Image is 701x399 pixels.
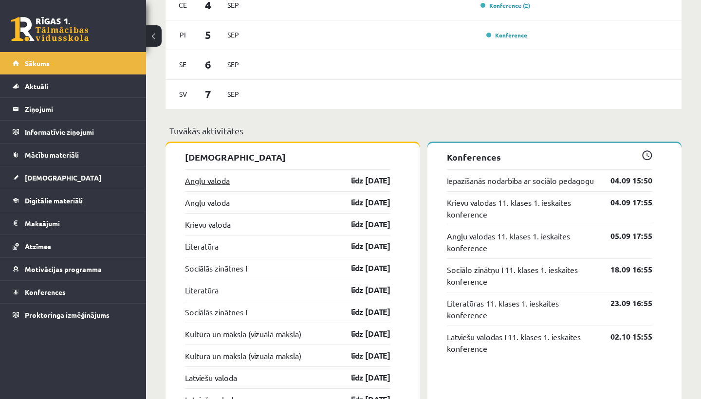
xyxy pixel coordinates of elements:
[596,331,652,343] a: 02.10 15:55
[25,212,134,235] legend: Maksājumi
[334,218,390,230] a: līdz [DATE]
[25,98,134,120] legend: Ziņojumi
[173,87,193,102] span: Sv
[334,350,390,362] a: līdz [DATE]
[480,1,530,9] a: Konference (2)
[11,17,89,41] a: Rīgas 1. Tālmācības vidusskola
[447,297,596,321] a: Literatūras 11. klases 1. ieskaites konference
[185,240,219,252] a: Literatūra
[13,144,134,166] a: Mācību materiāli
[25,310,110,319] span: Proktoringa izmēģinājums
[185,328,301,340] a: Kultūra un māksla (vizuālā māksla)
[596,264,652,275] a: 18.09 16:55
[13,166,134,189] a: [DEMOGRAPHIC_DATA]
[13,121,134,143] a: Informatīvie ziņojumi
[223,27,243,42] span: Sep
[596,175,652,186] a: 04.09 15:50
[13,212,134,235] a: Maksājumi
[25,59,50,68] span: Sākums
[334,284,390,296] a: līdz [DATE]
[169,124,678,137] p: Tuvākās aktivitātes
[25,121,134,143] legend: Informatīvie ziņojumi
[447,175,594,186] a: Iepazīšanās nodarbība ar sociālo pedagogu
[447,264,596,287] a: Sociālo zinātņu I 11. klases 1. ieskaites konference
[13,304,134,326] a: Proktoringa izmēģinājums
[25,150,79,159] span: Mācību materiāli
[13,235,134,257] a: Atzīmes
[185,262,247,274] a: Sociālās zinātnes I
[596,297,652,309] a: 23.09 16:55
[447,197,596,220] a: Krievu valodas 11. klases 1. ieskaites konference
[13,281,134,303] a: Konferences
[334,175,390,186] a: līdz [DATE]
[25,242,51,251] span: Atzīmes
[185,306,247,318] a: Sociālās zinātnes I
[185,175,230,186] a: Angļu valoda
[173,27,193,42] span: Pi
[193,27,223,43] span: 5
[193,56,223,73] span: 6
[447,230,596,254] a: Angļu valodas 11. klases 1. ieskaites konference
[334,262,390,274] a: līdz [DATE]
[596,197,652,208] a: 04.09 17:55
[447,150,652,163] p: Konferences
[447,331,596,354] a: Latviešu valodas I 11. klases 1. ieskaites konference
[185,372,237,383] a: Latviešu valoda
[334,197,390,208] a: līdz [DATE]
[223,57,243,72] span: Sep
[334,372,390,383] a: līdz [DATE]
[596,230,652,242] a: 05.09 17:55
[185,284,219,296] a: Literatūra
[185,350,301,362] a: Kultūra un māksla (vizuālā māksla)
[25,82,48,91] span: Aktuāli
[173,57,193,72] span: Se
[13,52,134,74] a: Sākums
[334,328,390,340] a: līdz [DATE]
[185,197,230,208] a: Angļu valoda
[25,173,101,182] span: [DEMOGRAPHIC_DATA]
[486,31,527,39] a: Konference
[223,87,243,102] span: Sep
[193,86,223,102] span: 7
[334,240,390,252] a: līdz [DATE]
[334,306,390,318] a: līdz [DATE]
[25,288,66,296] span: Konferences
[185,150,390,163] p: [DEMOGRAPHIC_DATA]
[13,98,134,120] a: Ziņojumi
[13,258,134,280] a: Motivācijas programma
[13,75,134,97] a: Aktuāli
[25,196,83,205] span: Digitālie materiāli
[25,265,102,273] span: Motivācijas programma
[13,189,134,212] a: Digitālie materiāli
[185,218,231,230] a: Krievu valoda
